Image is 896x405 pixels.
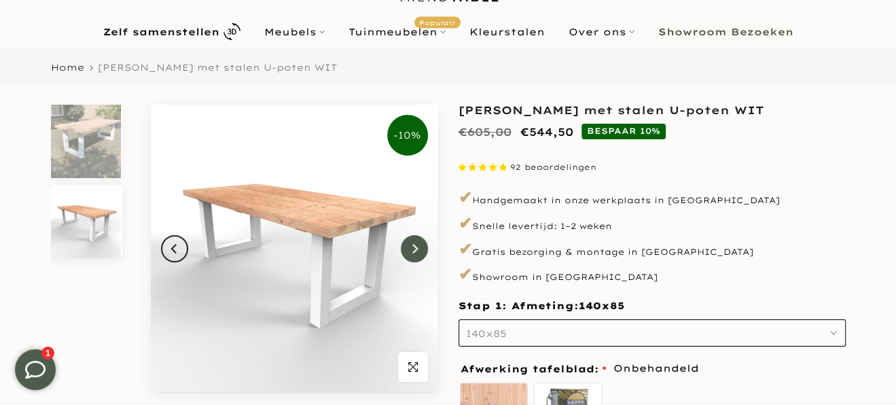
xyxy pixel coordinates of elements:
[459,125,512,139] del: €605,00
[151,105,438,392] img: Rechthoekige douglas tuintafel met witte stalen U-poten
[581,124,666,139] span: BESPAAR 10%
[98,62,337,73] span: [PERSON_NAME] met stalen U-poten WIT
[459,213,472,233] span: ✔
[459,239,472,259] span: ✔
[459,162,510,172] span: 4.87 stars
[459,319,846,347] button: 140x85
[646,24,805,40] a: Showroom Bezoeken
[1,336,69,404] iframe: toggle-frame
[161,235,188,262] button: Previous
[520,122,573,142] ins: €544,50
[459,238,846,261] p: Gratis bezorging & montage in [GEOGRAPHIC_DATA]
[414,16,461,28] span: Populair
[459,264,472,284] span: ✔
[457,24,556,40] a: Kleurstalen
[459,212,846,235] p: Snelle levertijd: 1–2 weken
[459,105,846,116] h1: [PERSON_NAME] met stalen U-poten WIT
[51,63,84,72] a: Home
[252,24,336,40] a: Meubels
[336,24,457,40] a: TuinmeubelenPopulair
[510,162,596,172] span: 92 beoordelingen
[461,364,607,374] span: Afwerking tafelblad:
[91,20,252,43] a: Zelf samenstellen
[51,185,121,258] img: Rechthoekige douglas tuintafel met witte stalen U-poten
[466,328,507,340] span: 140x85
[579,300,624,313] span: 140x85
[103,27,219,37] b: Zelf samenstellen
[459,187,472,207] span: ✔
[556,24,646,40] a: Over ons
[658,27,793,37] b: Showroom Bezoeken
[401,235,428,262] button: Next
[459,300,624,312] span: Stap 1: Afmeting:
[459,186,846,209] p: Handgemaakt in onze werkplaats in [GEOGRAPHIC_DATA]
[459,263,846,286] p: Showroom in [GEOGRAPHIC_DATA]
[613,360,699,377] span: Onbehandeld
